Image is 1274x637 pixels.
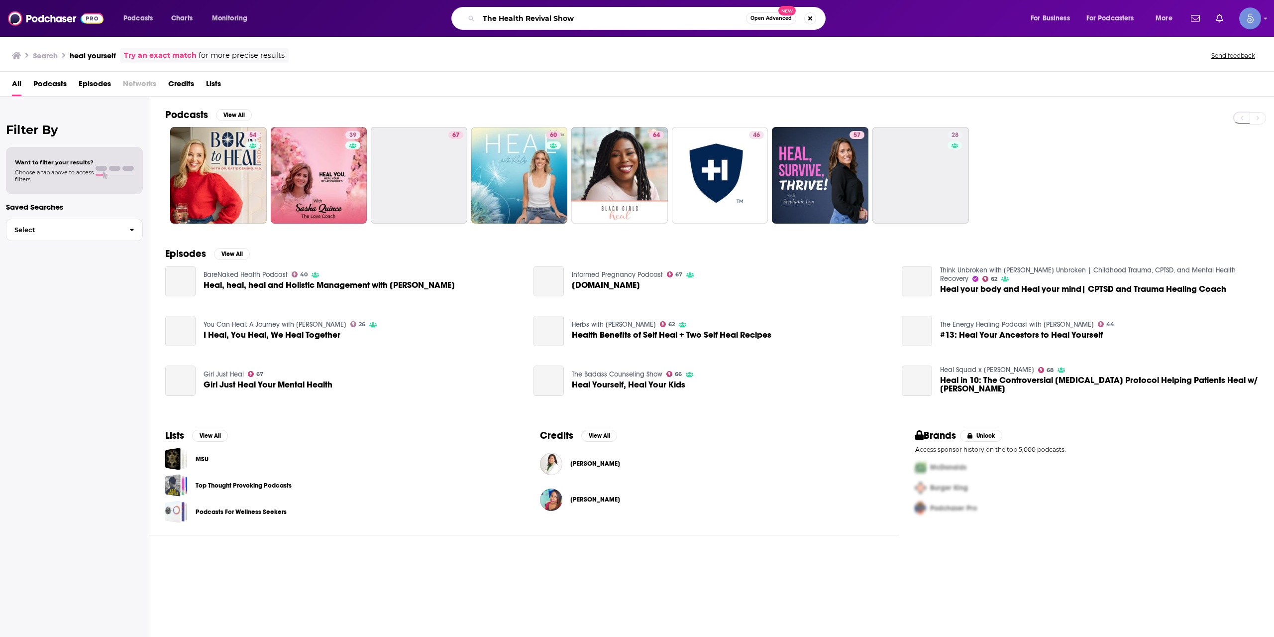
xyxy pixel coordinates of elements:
[371,127,467,224] a: 67
[15,159,94,166] span: Want to filter your results?
[204,381,332,389] a: Girl Just Heal Your Mental Health
[165,109,208,121] h2: Podcasts
[911,478,930,498] img: Second Pro Logo
[216,109,252,121] button: View All
[533,266,564,296] a: Heal.com
[6,202,143,212] p: Saved Searches
[350,321,366,327] a: 26
[940,285,1226,293] a: Heal your body and Heal your mind| CPTSD and Trauma Healing Coach
[675,272,682,277] span: 67
[349,130,356,140] span: 39
[452,130,459,140] span: 67
[300,272,308,277] span: 40
[750,16,792,21] span: Open Advanced
[256,372,263,377] span: 67
[540,453,562,475] a: Dr. Anh Nguyen
[1149,10,1185,26] button: open menu
[1080,10,1149,26] button: open menu
[940,320,1094,329] a: The Energy Healing Podcast with Dr. Katharina Johnson
[1187,10,1204,27] a: Show notifications dropdown
[940,376,1258,393] span: Heal in 10: The Controversial [MEDICAL_DATA] Protocol Helping Patients Heal w/ [PERSON_NAME]
[79,76,111,96] a: Episodes
[165,316,196,346] a: I Heal, You Heal, We Heal Together
[911,498,930,518] img: Third Pro Logo
[902,316,932,346] a: #13: Heal Your Ancestors to Heal Yourself
[667,271,683,277] a: 67
[772,127,868,224] a: 57
[165,429,228,442] a: ListsView All
[778,6,796,15] span: New
[940,366,1034,374] a: Heal Squad x Maria Menounos
[672,127,768,224] a: 46
[540,429,617,442] a: CreditsView All
[206,76,221,96] a: Lists
[746,12,796,24] button: Open AdvancedNew
[124,50,197,61] a: Try an exact match
[991,277,997,281] span: 62
[168,76,194,96] span: Credits
[204,331,340,339] a: I Heal, You Heal, We Heal Together
[948,131,962,139] a: 28
[940,331,1103,339] span: #13: Heal Your Ancestors to Heal Yourself
[196,480,292,491] a: Top Thought Provoking Podcasts
[930,504,977,512] span: Podchaser Pro
[165,266,196,296] a: Heal, heal, heal and Holistic Management with Abbey Smith
[165,474,188,497] a: Top Thought Provoking Podcasts
[1212,10,1227,27] a: Show notifications dropdown
[572,381,685,389] a: Heal Yourself, Heal Your Kids
[170,127,267,224] a: 54
[12,76,21,96] a: All
[165,248,206,260] h2: Episodes
[479,10,746,26] input: Search podcasts, credits, & more...
[204,281,455,289] span: Heal, heal, heal and Holistic Management with [PERSON_NAME]
[248,371,264,377] a: 67
[171,11,193,25] span: Charts
[753,130,760,140] span: 46
[540,448,883,480] button: Dr. Anh NguyenDr. Anh Nguyen
[123,76,156,96] span: Networks
[675,372,682,377] span: 66
[199,50,285,61] span: for more precise results
[192,430,228,442] button: View All
[165,501,188,523] a: Podcasts For Wellness Seekers
[902,366,932,396] a: Heal in 10: The Controversial Cancer Protocol Helping Patients Heal w/ Dr. William Makis
[540,489,562,511] img: Cleopatra Jade
[165,429,184,442] h2: Lists
[165,109,252,121] a: PodcastsView All
[849,131,864,139] a: 57
[1098,321,1115,327] a: 44
[540,484,883,515] button: Cleopatra JadeCleopatra Jade
[853,130,860,140] span: 57
[6,227,121,233] span: Select
[570,460,620,468] span: [PERSON_NAME]
[165,248,250,260] a: EpisodesView All
[982,276,998,282] a: 62
[570,496,620,504] a: Cleopatra Jade
[940,376,1258,393] a: Heal in 10: The Controversial Cancer Protocol Helping Patients Heal w/ Dr. William Makis
[533,316,564,346] a: Health Benefits of Self Heal + Two Self Heal Recipes
[546,131,561,139] a: 60
[911,457,930,478] img: First Pro Logo
[915,429,956,442] h2: Brands
[70,51,116,60] h3: heal yourself
[116,10,166,26] button: open menu
[245,131,260,139] a: 54
[1239,7,1261,29] button: Show profile menu
[359,322,365,327] span: 26
[1208,51,1258,60] button: Send feedback
[1106,322,1114,327] span: 44
[668,322,675,327] span: 62
[749,131,764,139] a: 46
[292,271,308,277] a: 40
[165,448,188,470] span: MSU
[1031,11,1070,25] span: For Business
[872,127,969,224] a: 28
[915,446,1258,453] p: Access sponsor history on the top 5,000 podcasts.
